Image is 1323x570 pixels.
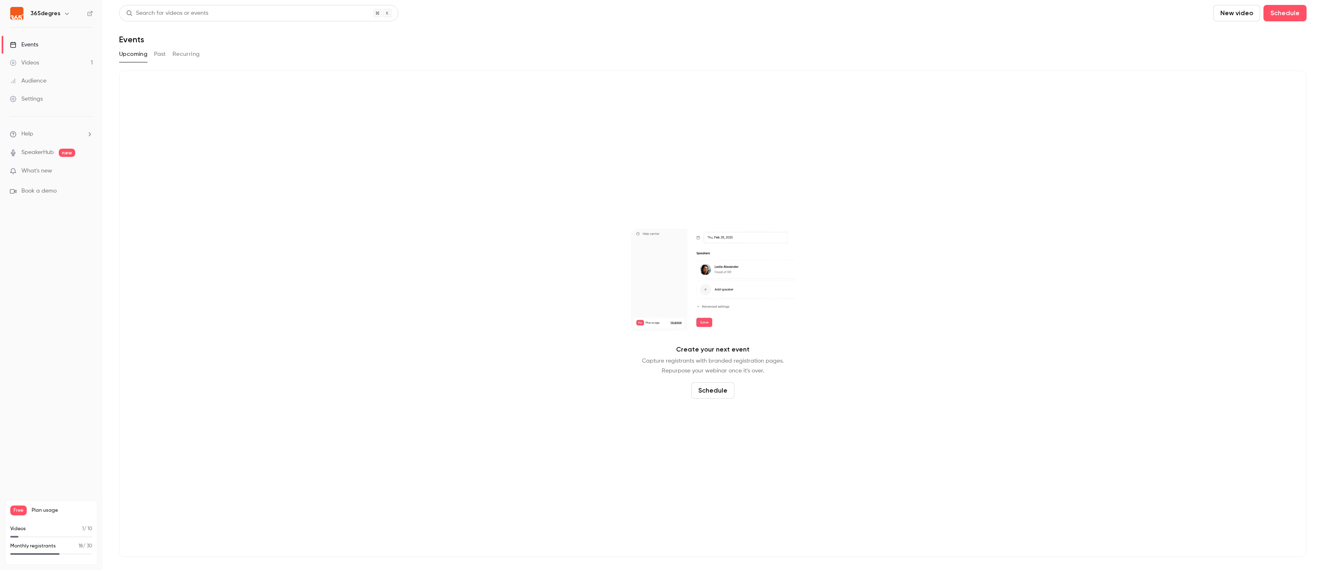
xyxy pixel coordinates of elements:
[119,48,147,61] button: Upcoming
[10,59,39,67] div: Videos
[82,526,84,531] span: 1
[78,544,83,549] span: 18
[32,507,92,514] span: Plan usage
[173,48,200,61] button: Recurring
[10,525,26,533] p: Videos
[10,542,56,550] p: Monthly registrants
[10,506,27,515] span: Free
[119,34,144,44] h1: Events
[10,95,43,103] div: Settings
[676,345,750,354] p: Create your next event
[1263,5,1307,21] button: Schedule
[10,130,93,138] li: help-dropdown-opener
[126,9,208,18] div: Search for videos or events
[82,525,92,533] p: / 10
[21,130,33,138] span: Help
[154,48,166,61] button: Past
[21,167,52,175] span: What's new
[10,77,46,85] div: Audience
[642,356,784,376] p: Capture registrants with branded registration pages. Repurpose your webinar once it's over.
[21,148,54,157] a: SpeakerHub
[21,187,57,195] span: Book a demo
[59,149,75,157] span: new
[78,542,92,550] p: / 30
[30,9,60,18] h6: 365degres
[691,382,734,399] button: Schedule
[10,41,38,49] div: Events
[10,7,23,20] img: 365degres
[1213,5,1260,21] button: New video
